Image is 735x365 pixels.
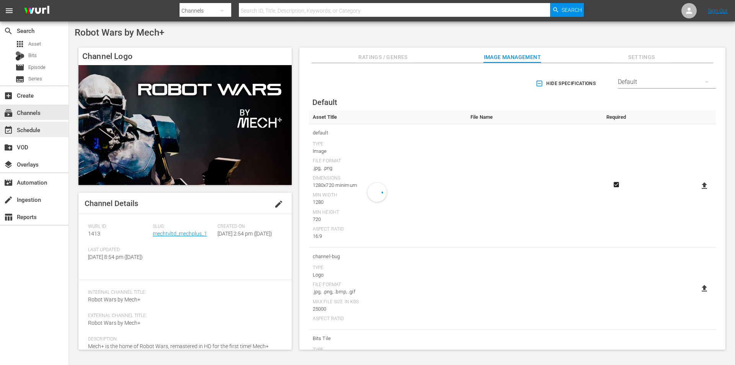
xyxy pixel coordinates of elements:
[313,347,463,353] div: Type
[313,128,463,138] span: default
[88,290,278,296] span: Internal Channel Title:
[708,8,728,14] a: Sign Out
[88,296,140,303] span: Robot Wars by Mech+
[483,52,541,62] span: Image Management
[4,126,13,135] span: Schedule
[313,192,463,198] div: Min Width
[313,299,463,305] div: Max File Size In Kbs
[75,27,164,38] span: Robot Wars by Mech+
[562,3,582,17] span: Search
[313,216,463,223] div: 720
[313,288,463,296] div: .jpg, .png, .bmp, .gif
[313,232,463,240] div: 16:9
[4,143,13,152] span: VOD
[550,3,584,17] button: Search
[313,141,463,147] div: Type
[18,2,55,20] img: ans4CAIJ8jUAAAAAAAAAAAAAAAAAAAAAAAAgQb4GAAAAAAAAAAAAAAAAAAAAAAAAJMjXAAAAAAAAAAAAAAAAAAAAAAAAgAT5G...
[313,252,463,262] span: channel-bug
[599,110,633,124] th: Required
[313,334,463,344] span: Bits Tile
[88,320,140,326] span: Robot Wars by Mech+
[313,316,463,322] div: Aspect Ratio
[612,181,621,188] svg: Required
[313,265,463,271] div: Type
[15,39,24,49] span: Asset
[217,224,278,230] span: Created On:
[313,158,463,164] div: File Format
[312,98,337,107] span: Default
[15,75,24,84] span: Series
[28,64,46,71] span: Episode
[467,110,599,124] th: File Name
[4,108,13,118] span: Channels
[313,226,463,232] div: Aspect Ratio
[15,63,24,72] span: Episode
[313,210,463,216] div: Min Height
[613,52,670,62] span: Settings
[88,247,149,253] span: Last Updated:
[313,175,463,182] div: Dimensions
[354,52,412,62] span: Ratings / Genres
[313,305,463,313] div: 25000
[313,164,463,172] div: .jpg, .png
[313,282,463,288] div: File Format
[15,51,24,61] div: Bits
[4,160,13,169] span: Overlays
[88,336,278,342] span: Description:
[4,213,13,222] span: Reports
[537,80,596,88] span: Hide Specifications
[4,178,13,187] span: Automation
[4,195,13,205] span: Ingestion
[28,40,41,48] span: Asset
[618,71,716,93] div: Default
[88,313,278,319] span: External Channel Title:
[534,73,599,94] button: Hide Specifications
[28,75,42,83] span: Series
[313,182,463,189] div: 1280x720 minimum
[28,52,37,59] span: Bits
[88,231,100,237] span: 1413
[5,6,14,15] span: menu
[78,65,292,185] img: Robot Wars by Mech+
[88,254,143,260] span: [DATE] 8:54 pm ([DATE])
[85,199,138,208] span: Channel Details
[313,271,463,279] div: Logo
[88,224,149,230] span: Wurl ID:
[153,231,207,237] a: mechtvltd_mechplus_1
[313,147,463,155] div: Image
[153,224,214,230] span: Slug:
[217,231,272,237] span: [DATE] 2:54 pm ([DATE])
[274,200,283,209] span: edit
[78,47,292,65] h4: Channel Logo
[313,198,463,206] div: 1280
[309,110,467,124] th: Asset Title
[269,195,288,213] button: edit
[4,26,13,36] span: Search
[4,91,13,100] span: Create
